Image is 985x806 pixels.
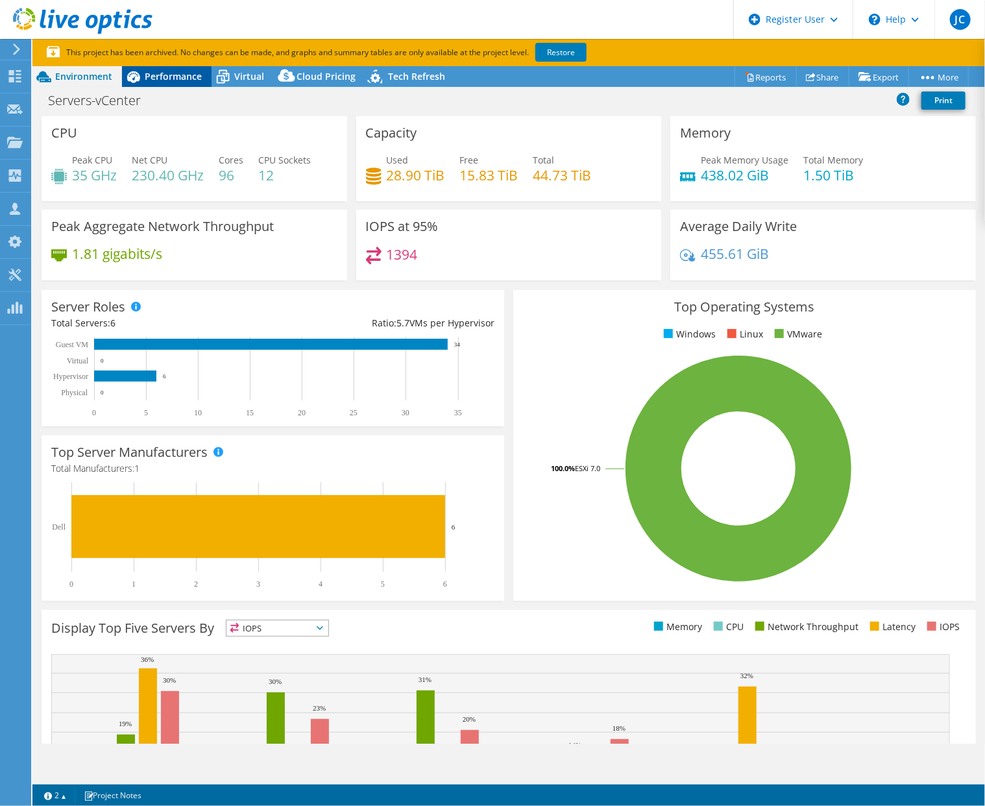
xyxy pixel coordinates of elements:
li: Memory [651,620,702,634]
text: 23% [313,704,326,712]
a: Project Notes [75,787,151,803]
li: IOPS [924,620,960,634]
text: 15 [246,408,254,417]
span: 6 [110,317,116,329]
text: 36% [141,655,154,663]
text: 18% [613,724,626,732]
span: Tech Refresh [388,70,445,82]
li: VMware [772,327,822,341]
h3: Memory [680,126,731,140]
h4: Total Manufacturers: [51,461,494,476]
span: Cores [219,154,243,166]
text: 6 [452,523,456,531]
text: 3 [256,580,260,589]
h3: Average Daily Write [680,219,797,234]
text: 6 [443,580,447,589]
div: Ratio: VMs per Hypervisor [273,316,494,330]
h3: Server Roles [51,300,125,314]
text: 2 [194,580,198,589]
span: IOPS [226,620,328,636]
li: Network Throughput [752,620,858,634]
div: Total Servers: [51,316,273,330]
h4: 15.83 TiB [460,168,518,182]
h4: 455.61 GiB [701,247,769,261]
text: 1 [132,580,136,589]
tspan: ESXi 7.0 [575,463,600,473]
text: 30% [163,676,176,684]
span: JC [950,9,971,30]
text: 14% [568,741,581,749]
a: More [908,67,969,87]
text: 0 [92,408,96,417]
span: Free [460,154,479,166]
h4: 230.40 GHz [132,168,204,182]
a: Reports [735,67,797,87]
h4: 1.50 TiB [803,168,863,182]
li: Linux [724,327,763,341]
text: 31% [419,676,432,683]
h3: Top Server Manufacturers [51,445,208,459]
span: Peak Memory Usage [701,154,788,166]
span: Virtual [234,70,264,82]
h4: 35 GHz [72,168,117,182]
a: Share [796,67,849,87]
li: Latency [867,620,916,634]
text: 25 [350,408,358,417]
h4: 12 [258,168,311,182]
span: 1 [134,462,140,474]
tspan: 100.0% [551,463,575,473]
text: 6 [163,373,166,380]
li: CPU [711,620,744,634]
span: Used [387,154,409,166]
span: 5.7 [396,317,409,329]
text: 35 [454,408,462,417]
text: 0 [101,389,104,396]
span: Cloud Pricing [297,70,356,82]
span: Environment [55,70,112,82]
text: 4 [319,580,322,589]
span: Peak CPU [72,154,112,166]
h3: IOPS at 95% [366,219,439,234]
text: Hypervisor [53,372,88,381]
h4: 438.02 GiB [701,168,788,182]
span: Total Memory [803,154,863,166]
text: 10 [194,408,202,417]
text: 20 [298,408,306,417]
text: Guest VM [56,340,88,349]
span: Net CPU [132,154,167,166]
text: Dell [52,522,66,531]
span: Performance [145,70,202,82]
h3: Capacity [366,126,417,140]
text: 34 [454,341,461,348]
text: Virtual [67,356,89,365]
text: 30% [269,678,282,685]
a: 2 [35,787,75,803]
a: Restore [535,43,587,62]
h3: Top Operating Systems [523,300,966,314]
span: CPU Sockets [258,154,311,166]
h3: Peak Aggregate Network Throughput [51,219,274,234]
text: 0 [101,358,104,364]
h4: 96 [219,168,243,182]
text: 5 [144,408,148,417]
h3: CPU [51,126,77,140]
h4: 1394 [387,247,418,262]
h4: 1.81 gigabits/s [72,247,162,261]
p: This project has been archived. No changes can be made, and graphs and summary tables are only av... [47,45,683,60]
text: 30 [402,408,409,417]
text: 19% [119,720,132,727]
text: Physical [61,388,88,397]
svg: \n [869,14,881,25]
text: 5 [381,580,385,589]
span: Total [533,154,555,166]
h4: 44.73 TiB [533,168,592,182]
text: 0 [69,580,73,589]
text: 20% [463,715,476,723]
li: Windows [661,327,716,341]
text: 32% [740,672,753,679]
h4: 28.90 TiB [387,168,445,182]
a: Export [849,67,909,87]
a: Print [921,92,966,110]
h1: Servers-vCenter [42,93,161,108]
